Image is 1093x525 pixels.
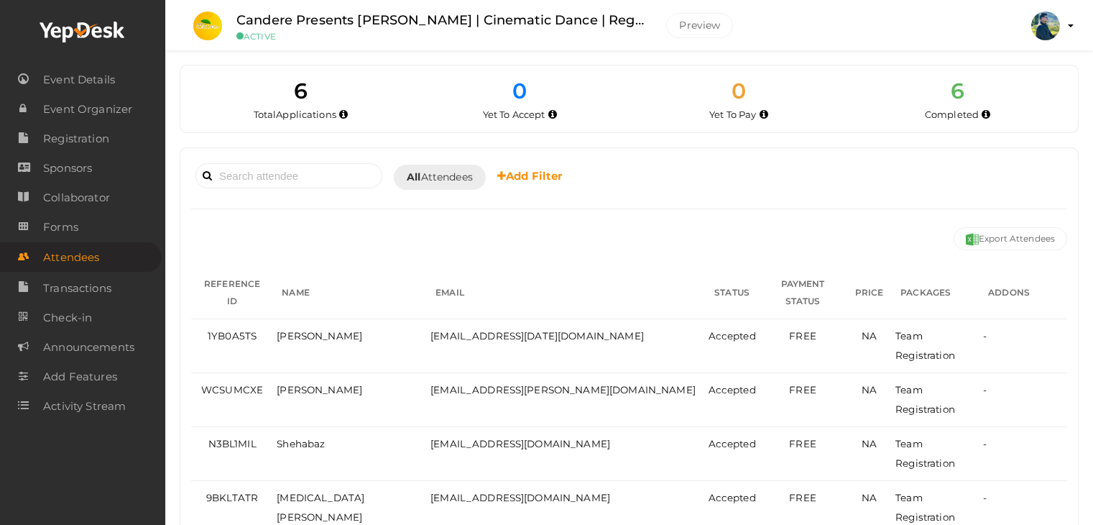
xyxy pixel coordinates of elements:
img: 3WRJEMHM_small.png [193,12,222,40]
span: Team Registration [895,384,955,415]
span: - [983,384,987,396]
span: - [983,492,987,503]
span: FREE [789,492,816,503]
th: ADDONS [979,267,1067,319]
small: ACTIVE [236,31,645,42]
img: excel.svg [966,233,979,246]
label: Candere Presents [PERSON_NAME] | Cinematic Dance | Registration [236,10,645,31]
i: Total number of applications [339,111,348,119]
span: - [983,438,987,449]
span: Registration [43,124,109,153]
th: PACKAGES [892,267,979,319]
span: 6 [294,78,308,104]
th: PRICE [846,267,892,319]
span: Yet To Accept [483,109,545,120]
span: Team Registration [895,330,955,361]
span: [EMAIL_ADDRESS][DATE][DOMAIN_NAME] [430,330,644,342]
span: 0 [732,78,746,104]
span: 0 [512,78,527,104]
span: - [983,330,987,342]
span: Sponsors [43,154,92,183]
span: Transactions [43,274,111,303]
span: NA [862,384,877,396]
span: FREE [789,438,816,449]
span: Forms [43,213,78,242]
span: Event Details [43,65,115,94]
span: REFERENCE ID [204,278,260,306]
span: Accepted [709,330,756,342]
th: PAYMENT STATUS [760,267,847,319]
span: Accepted [709,438,756,449]
img: ACg8ocImFeownhHtboqxd0f2jP-n9H7_i8EBYaAdPoJXQiB63u4xhcvD=s100 [1031,12,1060,40]
span: 6 [951,78,964,104]
span: Accepted [709,492,756,503]
th: NAME [273,267,427,319]
i: Yet to be accepted by organizer [548,111,557,119]
span: Attendees [407,170,473,185]
th: EMAIL [427,267,704,319]
span: Completed [925,109,979,120]
span: Activity Stream [43,392,126,421]
span: [EMAIL_ADDRESS][DOMAIN_NAME] [430,438,610,449]
span: FREE [789,330,816,342]
span: [MEDICAL_DATA][PERSON_NAME] [277,492,364,523]
span: Team Registration [895,492,955,523]
span: Check-in [43,303,92,332]
span: Accepted [709,384,756,396]
th: STATUS [705,267,760,319]
i: Accepted and completed payment succesfully [982,111,990,119]
span: NA [862,438,877,449]
input: Search attendee [195,163,382,188]
span: Event Organizer [43,95,132,124]
span: NA [862,492,877,503]
span: 9BKLTATR [206,492,258,503]
b: All [407,170,420,183]
span: [EMAIL_ADDRESS][DOMAIN_NAME] [430,492,610,503]
span: Announcements [43,333,134,362]
span: [PERSON_NAME] [277,330,362,342]
span: NA [862,330,877,342]
span: Attendees [43,243,99,272]
span: Total [254,109,336,120]
span: Collaborator [43,183,110,212]
span: WCSUMCXE [201,384,263,396]
span: N3BL1MIL [208,438,257,449]
span: Shehabaz [277,438,325,449]
span: Applications [276,109,336,120]
span: FREE [789,384,816,396]
span: [EMAIL_ADDRESS][PERSON_NAME][DOMAIN_NAME] [430,384,696,396]
button: Export Attendees [954,227,1067,250]
span: [PERSON_NAME] [277,384,362,396]
button: Preview [666,13,733,38]
span: Add Features [43,362,117,391]
span: 1YB0A5TS [208,330,257,342]
i: Accepted by organizer and yet to make payment [760,111,768,119]
span: Yet To Pay [709,109,756,120]
b: Add Filter [497,169,563,183]
span: Team Registration [895,438,955,469]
